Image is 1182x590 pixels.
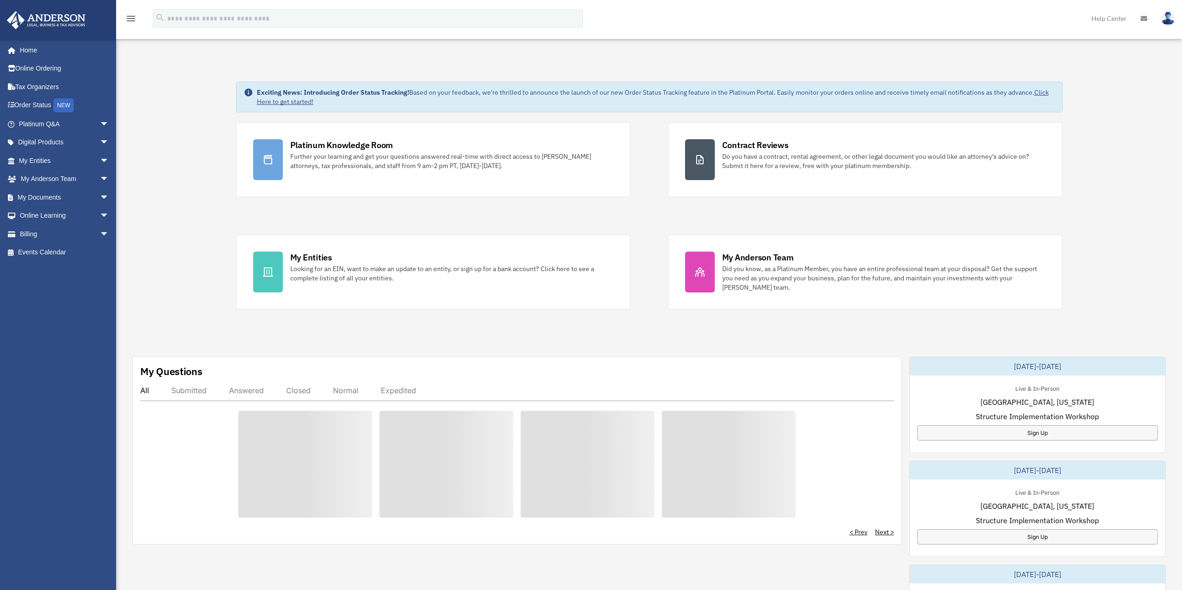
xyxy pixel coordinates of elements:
span: [GEOGRAPHIC_DATA], [US_STATE] [980,500,1094,512]
div: Contract Reviews [722,139,789,151]
div: Based on your feedback, we're thrilled to announce the launch of our new Order Status Tracking fe... [257,88,1055,106]
div: Normal [333,386,359,395]
span: arrow_drop_down [100,225,118,244]
div: My Anderson Team [722,252,794,263]
div: [DATE]-[DATE] [910,357,1165,376]
a: Online Learningarrow_drop_down [7,207,123,225]
a: My Anderson Teamarrow_drop_down [7,170,123,188]
div: Looking for an EIN, want to make an update to an entity, or sign up for a bank account? Click her... [290,264,614,283]
div: My Entities [290,252,332,263]
span: [GEOGRAPHIC_DATA], [US_STATE] [980,396,1094,408]
div: Live & In-Person [1008,383,1067,393]
div: Further your learning and get your questions answered real-time with direct access to [PERSON_NAM... [290,152,614,170]
span: Structure Implementation Workshop [976,515,1099,526]
span: Structure Implementation Workshop [976,411,1099,422]
a: My Documentsarrow_drop_down [7,188,123,207]
a: My Entitiesarrow_drop_down [7,151,123,170]
div: Live & In-Person [1008,487,1067,497]
a: Digital Productsarrow_drop_down [7,133,123,152]
a: Platinum Q&Aarrow_drop_down [7,115,123,133]
a: Sign Up [917,529,1158,545]
div: [DATE]-[DATE] [910,565,1165,584]
strong: Exciting News: Introducing Order Status Tracking! [257,88,409,97]
div: Platinum Knowledge Room [290,139,393,151]
a: My Anderson Team Did you know, as a Platinum Member, you have an entire professional team at your... [668,234,1063,310]
span: arrow_drop_down [100,115,118,134]
div: Expedited [381,386,416,395]
a: Sign Up [917,425,1158,441]
div: Did you know, as a Platinum Member, you have an entire professional team at your disposal? Get th... [722,264,1045,292]
span: arrow_drop_down [100,170,118,189]
a: Events Calendar [7,243,123,262]
span: arrow_drop_down [100,207,118,226]
span: arrow_drop_down [100,133,118,152]
div: Answered [229,386,264,395]
a: Billingarrow_drop_down [7,225,123,243]
div: Do you have a contract, rental agreement, or other legal document you would like an attorney's ad... [722,152,1045,170]
div: Closed [286,386,311,395]
a: My Entities Looking for an EIN, want to make an update to an entity, or sign up for a bank accoun... [236,234,631,310]
i: menu [125,13,137,24]
span: arrow_drop_down [100,188,118,207]
i: search [155,13,165,23]
a: Home [7,41,118,59]
span: arrow_drop_down [100,151,118,170]
a: Click Here to get started! [257,88,1049,106]
div: My Questions [140,364,202,378]
a: menu [125,16,137,24]
div: Submitted [171,386,207,395]
a: Next > [875,527,894,537]
a: Online Ordering [7,59,123,78]
a: Contract Reviews Do you have a contract, rental agreement, or other legal document you would like... [668,122,1063,197]
div: All [140,386,149,395]
a: Tax Organizers [7,78,123,96]
div: NEW [53,98,74,112]
div: [DATE]-[DATE] [910,461,1165,480]
a: Order StatusNEW [7,96,123,115]
img: Anderson Advisors Platinum Portal [4,11,88,29]
img: User Pic [1161,12,1175,25]
a: < Prev [849,527,868,537]
a: Platinum Knowledge Room Further your learning and get your questions answered real-time with dire... [236,122,631,197]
